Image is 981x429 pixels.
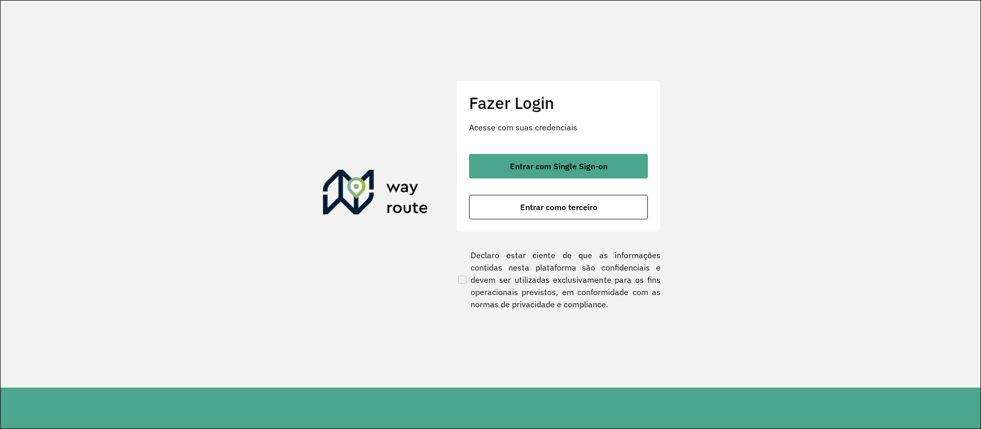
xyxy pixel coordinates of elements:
img: Roteirizador AmbevTech [323,170,428,219]
button: button [469,195,648,219]
span: Entrar com Single Sign-on [510,162,608,170]
button: button [469,154,648,178]
h2: Fazer Login [469,93,648,112]
label: Declaro estar ciente de que as informações contidas nesta plataforma são confidenciais e devem se... [456,249,661,310]
span: Entrar como terceiro [520,203,597,211]
p: Acesse com suas credenciais [469,121,648,133]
